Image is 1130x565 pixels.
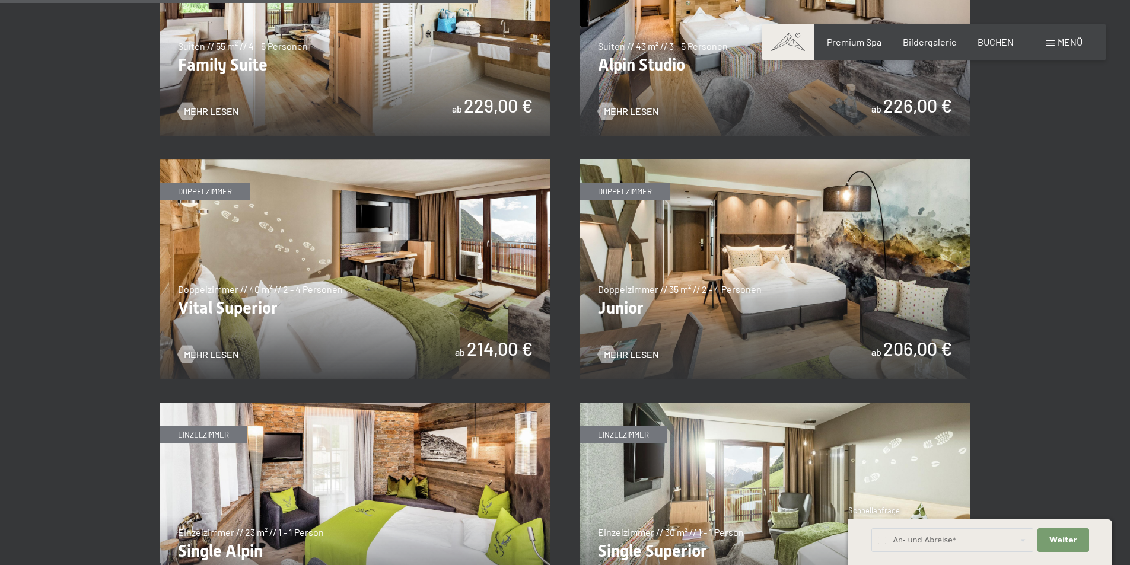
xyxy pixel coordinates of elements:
[580,159,970,379] img: Junior
[598,105,659,118] a: Mehr Lesen
[1058,36,1083,47] span: Menü
[848,506,900,515] span: Schnellanfrage
[598,348,659,361] a: Mehr Lesen
[184,105,239,118] span: Mehr Lesen
[184,348,239,361] span: Mehr Lesen
[827,36,881,47] a: Premium Spa
[178,105,239,118] a: Mehr Lesen
[580,160,970,167] a: Junior
[160,160,550,167] a: Vital Superior
[978,36,1014,47] a: BUCHEN
[604,105,659,118] span: Mehr Lesen
[580,403,970,410] a: Single Superior
[1049,535,1077,545] span: Weiter
[178,348,239,361] a: Mehr Lesen
[160,159,550,379] img: Vital Superior
[160,403,550,410] a: Single Alpin
[1037,528,1088,553] button: Weiter
[903,36,957,47] a: Bildergalerie
[604,348,659,361] span: Mehr Lesen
